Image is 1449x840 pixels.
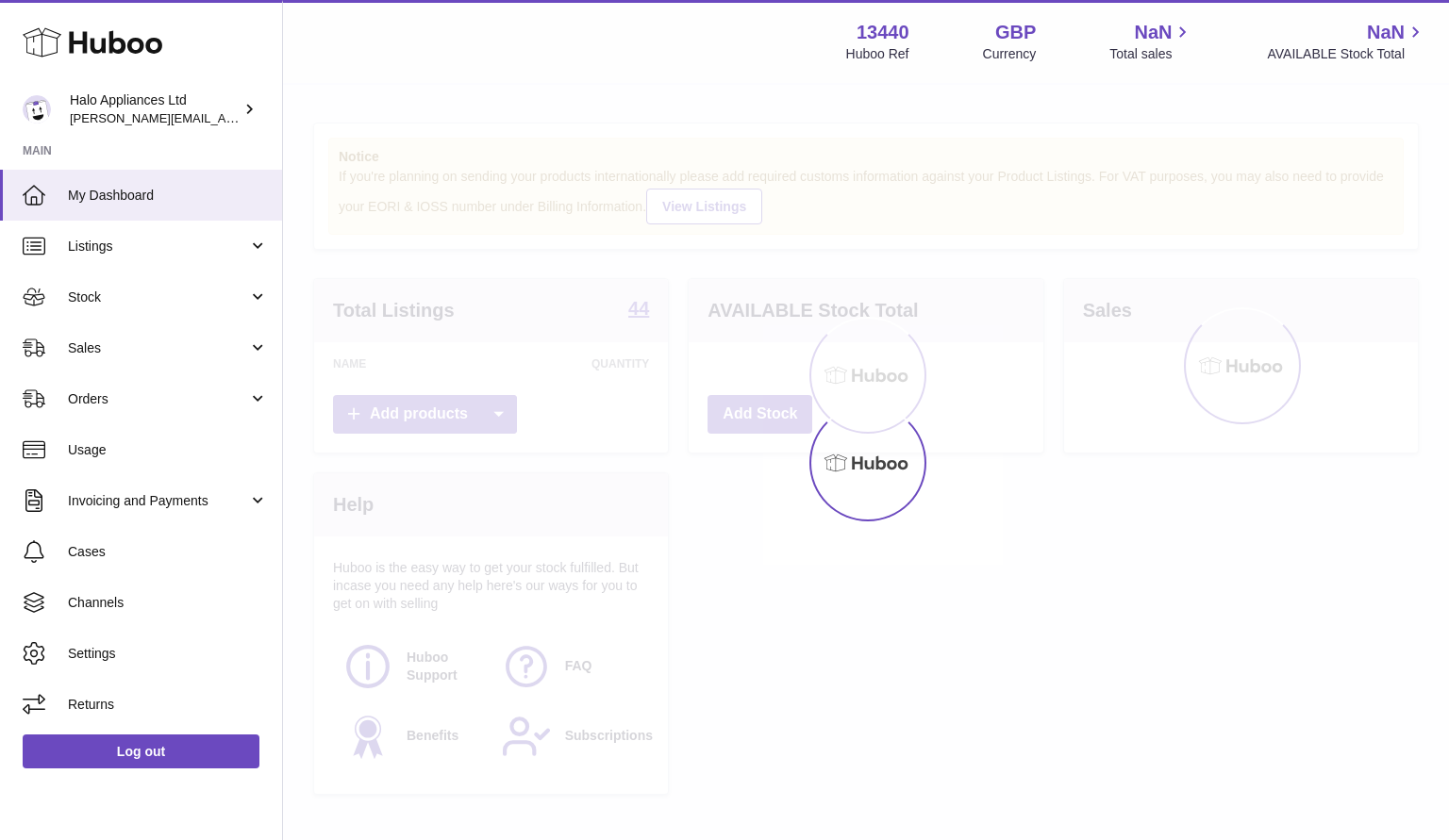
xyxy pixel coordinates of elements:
span: Sales [68,339,248,357]
span: Settings [68,645,268,663]
span: NaN [1134,20,1172,45]
strong: GBP [995,20,1036,45]
span: My Dashboard [68,187,268,205]
span: Listings [68,238,248,255]
span: NaN [1367,20,1405,45]
span: Cases [68,543,268,561]
span: Invoicing and Payments [68,492,248,510]
div: Huboo Ref [846,45,909,63]
span: Stock [68,288,248,306]
span: Orders [68,390,248,408]
div: Halo Appliances Ltd [70,91,240,127]
div: Currency [983,45,1037,63]
img: paul@haloappliances.com [23,95,51,124]
a: NaN AVAILABLE Stock Total [1267,20,1426,63]
strong: 13440 [857,20,909,45]
a: NaN Total sales [1109,20,1193,63]
span: [PERSON_NAME][EMAIL_ADDRESS][DOMAIN_NAME] [70,110,378,125]
a: Log out [23,734,259,768]
span: Total sales [1109,45,1193,63]
span: Channels [68,594,268,612]
span: Usage [68,441,268,459]
span: Returns [68,696,268,714]
span: AVAILABLE Stock Total [1267,45,1426,63]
